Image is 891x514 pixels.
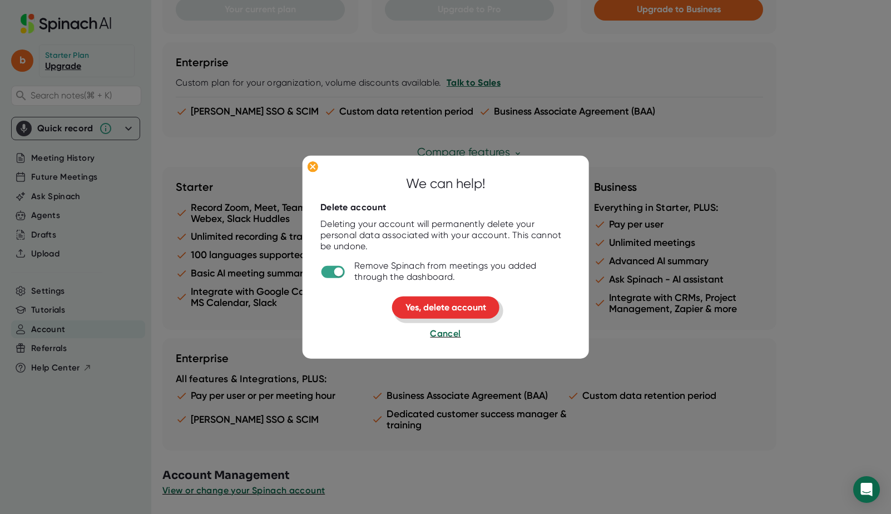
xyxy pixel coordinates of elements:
[354,260,571,283] div: Remove Spinach from meetings you added through the dashboard.
[853,476,880,503] div: Open Intercom Messenger
[320,202,386,213] div: Delete account
[430,327,461,340] button: Cancel
[405,302,486,313] span: Yes, delete account
[320,219,571,252] div: Deleting your account will permanently delete your personal data associated with your account. Th...
[406,174,486,194] div: We can help!
[430,328,461,339] span: Cancel
[392,296,499,319] button: Yes, delete account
